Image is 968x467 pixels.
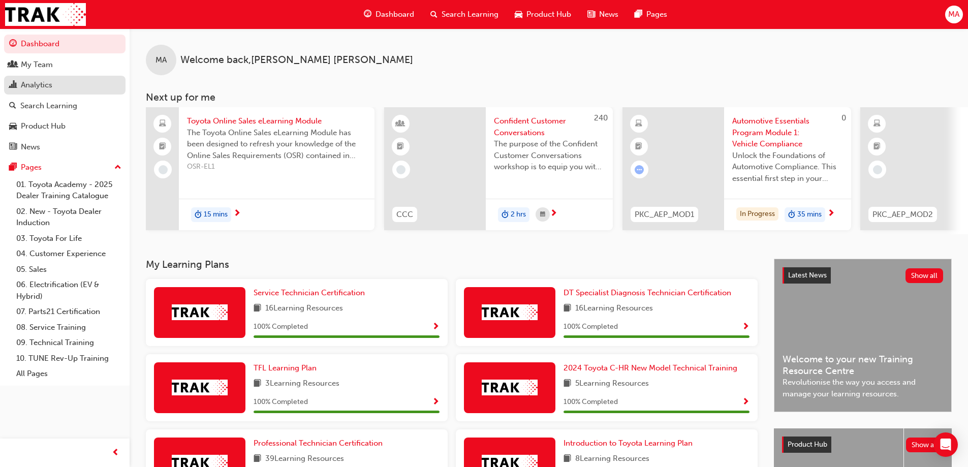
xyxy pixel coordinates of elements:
a: guage-iconDashboard [356,4,422,25]
span: Search Learning [442,9,498,20]
span: 16 Learning Resources [575,302,653,315]
span: duration-icon [788,208,795,222]
span: 3 Learning Resources [265,378,339,390]
div: In Progress [736,207,778,221]
span: book-icon [564,302,571,315]
span: duration-icon [502,208,509,222]
span: Product Hub [788,440,827,449]
a: TFL Learning Plan [254,362,321,374]
span: 35 mins [797,209,822,221]
div: News [21,141,40,153]
span: book-icon [254,302,261,315]
span: news-icon [587,8,595,21]
span: 2024 Toyota C-HR New Model Technical Training [564,363,737,372]
span: Revolutionise the way you access and manage your learning resources. [783,377,943,399]
a: Analytics [4,76,126,95]
a: 06. Electrification (EV & Hybrid) [12,277,126,304]
span: search-icon [9,102,16,111]
span: Product Hub [526,9,571,20]
span: 100 % Completed [564,396,618,408]
a: Latest NewsShow allWelcome to your new Training Resource CentreRevolutionise the way you access a... [774,259,952,412]
a: Latest NewsShow all [783,267,943,284]
img: Trak [172,304,228,320]
span: learningRecordVerb_NONE-icon [873,165,882,174]
span: learningRecordVerb_NONE-icon [159,165,168,174]
span: The purpose of the Confident Customer Conversations workshop is to equip you with tools to commun... [494,138,605,173]
span: PKC_AEP_MOD1 [635,209,694,221]
span: Show Progress [742,398,750,407]
span: DT Specialist Diagnosis Technician Certification [564,288,731,297]
span: Introduction to Toyota Learning Plan [564,439,693,448]
span: prev-icon [112,447,119,459]
div: Pages [21,162,42,173]
span: car-icon [9,122,17,131]
a: 05. Sales [12,262,126,277]
a: 2024 Toyota C-HR New Model Technical Training [564,362,741,374]
a: pages-iconPages [627,4,675,25]
a: car-iconProduct Hub [507,4,579,25]
span: 100 % Completed [564,321,618,333]
span: booktick-icon [635,140,642,153]
span: MA [155,54,167,66]
span: PKC_AEP_MOD2 [872,209,933,221]
button: Show Progress [432,396,440,409]
img: Trak [482,380,538,395]
span: booktick-icon [159,140,166,153]
button: Pages [4,158,126,177]
span: pages-icon [9,163,17,172]
span: Toyota Online Sales eLearning Module [187,115,366,127]
div: Open Intercom Messenger [933,432,958,457]
span: learningResourceType_ELEARNING-icon [635,117,642,131]
div: My Team [21,59,53,71]
span: book-icon [564,378,571,390]
span: 39 Learning Resources [265,453,344,465]
span: learningResourceType_INSTRUCTOR_LED-icon [397,117,404,131]
span: duration-icon [195,208,202,222]
span: guage-icon [9,40,17,49]
span: 0 [841,113,846,122]
span: Latest News [788,271,827,279]
span: Show Progress [432,398,440,407]
a: Service Technician Certification [254,287,369,299]
span: search-icon [430,8,438,21]
span: Welcome back , [PERSON_NAME] [PERSON_NAME] [180,54,413,66]
button: Show all [906,438,944,452]
span: pages-icon [635,8,642,21]
a: 240CCCConfident Customer ConversationsThe purpose of the Confident Customer Conversations worksho... [384,107,613,230]
span: Show Progress [742,323,750,332]
a: Dashboard [4,35,126,53]
span: calendar-icon [540,208,545,221]
a: 02. New - Toyota Dealer Induction [12,204,126,231]
span: 100 % Completed [254,321,308,333]
h3: My Learning Plans [146,259,758,270]
span: chart-icon [9,81,17,90]
h3: Next up for me [130,91,968,103]
span: Welcome to your new Training Resource Centre [783,354,943,377]
span: Confident Customer Conversations [494,115,605,138]
a: Professional Technician Certification [254,438,387,449]
a: News [4,138,126,157]
div: Search Learning [20,100,77,112]
span: next-icon [233,209,241,219]
span: laptop-icon [159,117,166,131]
span: 240 [594,113,608,122]
span: booktick-icon [873,140,881,153]
span: booktick-icon [397,140,404,153]
a: 03. Toyota For Life [12,231,126,246]
span: learningRecordVerb_NONE-icon [396,165,405,174]
span: Dashboard [376,9,414,20]
a: 07. Parts21 Certification [12,304,126,320]
a: Introduction to Toyota Learning Plan [564,438,697,449]
span: guage-icon [364,8,371,21]
span: learningResourceType_ELEARNING-icon [873,117,881,131]
span: 2 hrs [511,209,526,221]
span: book-icon [254,378,261,390]
a: 10. TUNE Rev-Up Training [12,351,126,366]
span: Service Technician Certification [254,288,365,297]
div: Analytics [21,79,52,91]
span: people-icon [9,60,17,70]
a: Product Hub [4,117,126,136]
img: Trak [172,380,228,395]
span: 8 Learning Resources [575,453,649,465]
span: The Toyota Online Sales eLearning Module has been designed to refresh your knowledge of the Onlin... [187,127,366,162]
